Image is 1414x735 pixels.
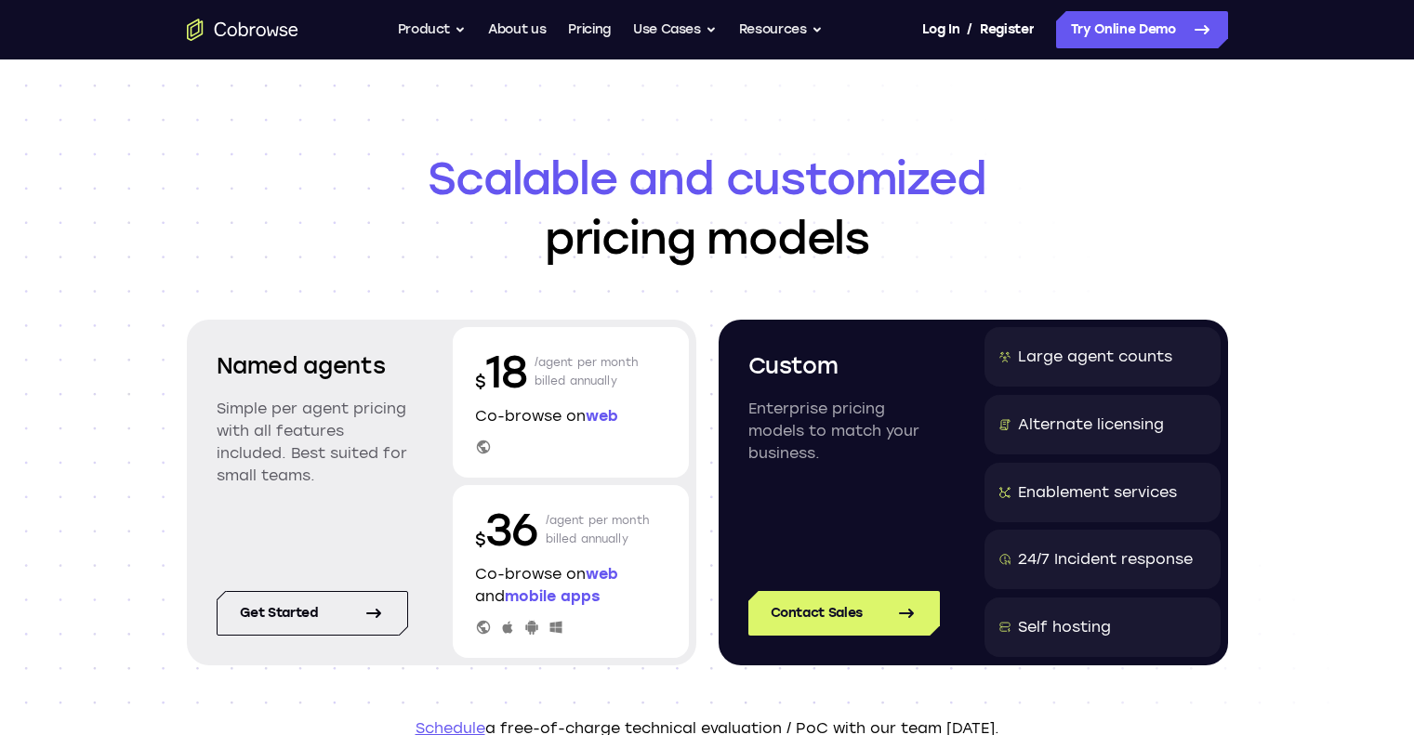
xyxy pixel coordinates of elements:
span: Scalable and customized [187,149,1228,208]
p: 18 [475,342,527,401]
p: /agent per month billed annually [546,500,650,559]
a: Contact Sales [748,591,940,636]
div: Enablement services [1018,481,1177,504]
h1: pricing models [187,149,1228,268]
p: 36 [475,500,538,559]
span: web [586,407,618,425]
button: Use Cases [633,11,717,48]
span: $ [475,372,486,392]
a: Get started [217,591,408,636]
p: Co-browse on and [475,563,667,608]
span: web [586,565,618,583]
p: Simple per agent pricing with all features included. Best suited for small teams. [217,398,408,487]
a: Log In [922,11,959,48]
p: Enterprise pricing models to match your business. [748,398,940,465]
h2: Custom [748,349,940,383]
button: Resources [739,11,823,48]
div: Alternate licensing [1018,413,1164,436]
div: 24/7 Incident response [1018,548,1193,571]
span: mobile apps [505,587,600,605]
button: Product [398,11,467,48]
div: Large agent counts [1018,346,1172,368]
div: Self hosting [1018,616,1111,638]
span: $ [475,530,486,550]
h2: Named agents [217,349,408,383]
a: Go to the home page [187,19,298,41]
a: Try Online Demo [1056,11,1228,48]
a: Pricing [568,11,611,48]
a: Register [980,11,1034,48]
span: / [967,19,972,41]
a: About us [488,11,546,48]
p: /agent per month billed annually [535,342,639,401]
p: Co-browse on [475,405,667,427]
